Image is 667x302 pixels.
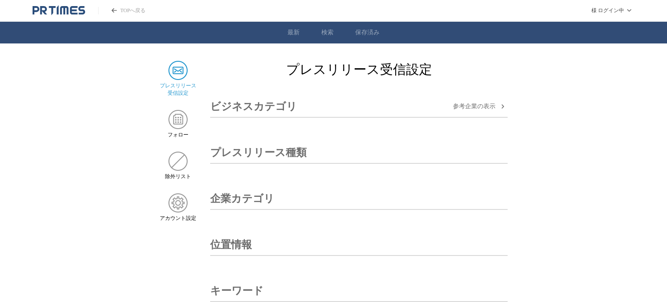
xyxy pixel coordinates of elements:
span: フォロー [168,131,188,139]
span: 除外リスト [165,173,191,180]
button: 参考企業の表示 [453,101,508,112]
a: PR TIMESのトップページはこちら [33,5,85,16]
a: 検索 [321,29,333,37]
a: プレスリリース 受信設定プレスリリース 受信設定 [159,61,196,97]
a: 保存済み [355,29,380,37]
img: 除外リスト [168,152,188,171]
h3: ビジネスカテゴリ [210,96,297,117]
h3: 企業カテゴリ [210,188,274,209]
img: アカウント設定 [168,193,188,212]
a: 最新 [287,29,300,37]
a: アカウント設定アカウント設定 [159,193,196,222]
img: フォロー [168,110,188,129]
span: アカウント設定 [160,215,196,222]
span: プレスリリース 受信設定 [160,82,196,97]
a: PR TIMESのトップページはこちら [98,7,145,14]
span: 参考企業の 表示 [453,103,495,110]
h3: プレスリリース種類 [210,142,307,163]
h2: プレスリリース受信設定 [210,61,508,79]
h3: 位置情報 [210,234,252,255]
img: プレスリリース 受信設定 [168,61,188,80]
a: 除外リスト除外リスト [159,152,196,180]
h3: キーワード [210,280,264,301]
a: フォローフォロー [159,110,196,139]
